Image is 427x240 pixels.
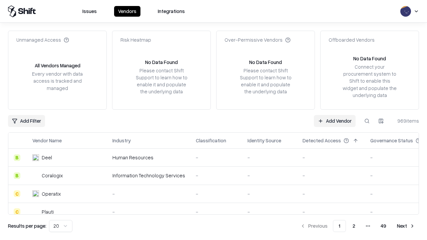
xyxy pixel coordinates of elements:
div: - [303,208,360,215]
img: Coralogix [32,172,39,179]
div: - [196,208,237,215]
div: Risk Heatmap [120,36,151,43]
div: Governance Status [370,137,413,144]
a: Add Vendor [314,115,356,127]
div: - [303,172,360,179]
button: Issues [78,6,101,17]
div: All Vendors Managed [35,62,80,69]
img: Operatix [32,190,39,197]
img: Plauti [32,208,39,215]
div: Industry [112,137,131,144]
div: Classification [196,137,226,144]
div: Human Resources [112,154,185,161]
div: - [303,154,360,161]
div: B [14,172,20,179]
div: Unmanaged Access [16,36,69,43]
div: Plauti [42,208,54,215]
div: - [196,154,237,161]
div: - [112,190,185,197]
div: B [14,154,20,161]
button: Add Filter [8,115,45,127]
div: - [196,172,237,179]
div: - [248,172,292,179]
img: Deel [32,154,39,161]
div: No Data Found [145,59,178,66]
div: Identity Source [248,137,281,144]
div: C [14,208,20,215]
div: - [248,154,292,161]
div: Operatix [42,190,61,197]
div: - [196,190,237,197]
button: 1 [333,220,346,232]
div: Please contact Shift Support to learn how to enable it and populate the underlying data [238,67,293,95]
p: Results per page: [8,222,46,229]
div: - [112,208,185,215]
nav: pagination [296,220,419,232]
button: 49 [375,220,392,232]
div: Information Technology Services [112,172,185,179]
div: 969 items [392,117,419,124]
button: Vendors [114,6,140,17]
div: No Data Found [249,59,282,66]
div: Please contact Shift Support to learn how to enable it and populate the underlying data [134,67,189,95]
div: Offboarded Vendors [329,36,375,43]
div: Over-Permissive Vendors [225,36,291,43]
div: C [14,190,20,197]
div: Detected Access [303,137,341,144]
div: Deel [42,154,52,161]
div: Coralogix [42,172,63,179]
button: Next [393,220,419,232]
div: Every vendor with data access is tracked and managed [30,70,85,91]
div: Connect your procurement system to Shift to enable this widget and populate the underlying data [342,63,397,99]
div: No Data Found [353,55,386,62]
div: - [248,190,292,197]
button: Integrations [154,6,189,17]
div: - [303,190,360,197]
button: 2 [347,220,361,232]
div: Vendor Name [32,137,62,144]
div: - [248,208,292,215]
